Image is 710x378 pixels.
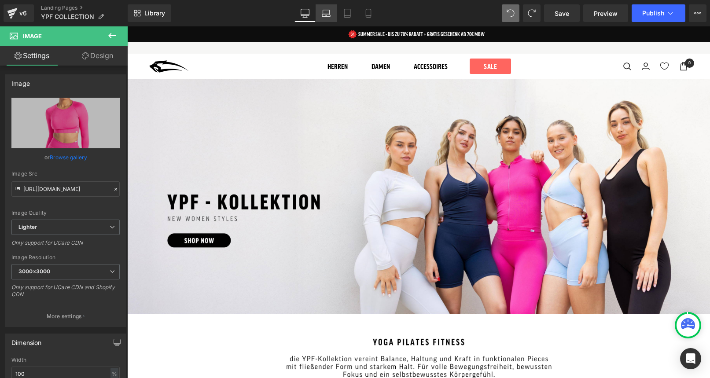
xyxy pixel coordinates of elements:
div: v6 [18,7,29,19]
span: Save [555,9,569,18]
div: Only support for UCare CDN and Shopify CDN [11,284,120,304]
a: Suche [496,36,504,44]
div: Dimension [11,334,42,346]
a: Landing Pages [41,4,128,11]
span: YPF COLLECTION [41,13,94,20]
a: Damen [243,29,265,51]
a: Mobile [358,4,379,22]
a: Accessoires [285,29,322,51]
div: Only support for UCare CDN [11,239,120,252]
cart-count: 0 [558,32,567,41]
button: More settings [5,306,126,327]
span: Publish [642,10,664,17]
button: Redo [523,4,541,22]
a: Laptop [316,4,337,22]
a: Preview [583,4,628,22]
div: Width [11,357,120,363]
button: Publish [632,4,685,22]
a: New Library [128,4,171,22]
a: Herren [199,29,222,51]
span: Preview [594,9,618,18]
div: Open Intercom Messenger [680,348,701,369]
b: 3000x3000 [18,268,50,275]
a: Browse gallery [50,150,87,165]
a: Login [515,36,522,44]
div: Image Src [11,171,120,177]
button: More [689,4,706,22]
a: Design [66,46,129,66]
div: Image Resolution [11,254,120,261]
div: Image [11,75,30,87]
a: SALE [342,32,384,48]
input: Link [11,181,120,197]
p: SUMMER SALE - BIS ZU 70% RABATT + Gratis Geschenk ab 70€ MBW [231,3,357,13]
span: Library [144,9,165,17]
span: Image [23,33,42,40]
a: Tablet [337,4,358,22]
button: Undo [502,4,519,22]
a: Desktop [294,4,316,22]
a: Warenkorb [552,36,561,44]
a: v6 [4,4,34,22]
div: or [11,153,120,162]
div: Image Quality [11,210,120,216]
b: Lighter [18,224,37,230]
p: More settings [47,312,82,320]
